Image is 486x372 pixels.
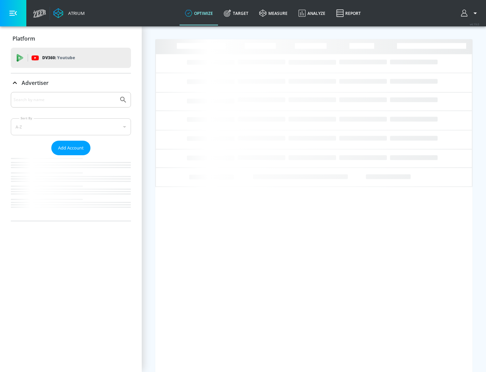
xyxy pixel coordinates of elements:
p: Youtube [57,54,75,61]
p: DV360: [42,54,75,62]
a: Analyze [293,1,331,25]
div: Advertiser [11,73,131,92]
div: Advertiser [11,92,131,221]
span: v 4.19.0 [470,22,479,26]
a: measure [254,1,293,25]
p: Platform [12,35,35,42]
div: DV360: Youtube [11,48,131,68]
div: Atrium [65,10,85,16]
p: Advertiser [22,79,49,87]
a: Target [218,1,254,25]
nav: list of Advertiser [11,155,131,221]
input: Search by name [13,95,116,104]
a: optimize [180,1,218,25]
a: Report [331,1,366,25]
div: Platform [11,29,131,48]
div: A-Z [11,118,131,135]
span: Add Account [58,144,84,152]
label: Sort By [19,116,34,120]
a: Atrium [53,8,85,18]
button: Add Account [51,141,90,155]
